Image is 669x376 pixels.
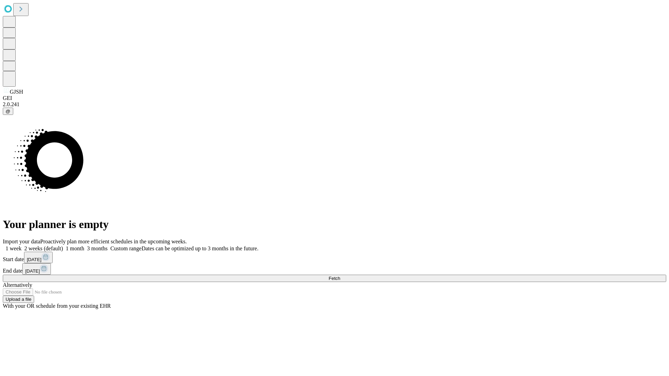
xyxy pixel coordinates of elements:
span: 1 week [6,245,22,251]
span: With your OR schedule from your existing EHR [3,303,111,309]
h1: Your planner is empty [3,218,666,231]
div: End date [3,263,666,275]
span: [DATE] [27,257,41,262]
div: GEI [3,95,666,101]
span: [DATE] [25,268,40,274]
span: Fetch [329,276,340,281]
button: [DATE] [22,263,51,275]
button: Fetch [3,275,666,282]
div: 2.0.241 [3,101,666,108]
span: Proactively plan more efficient schedules in the upcoming weeks. [40,238,187,244]
span: Dates can be optimized up to 3 months in the future. [141,245,258,251]
span: Alternatively [3,282,32,288]
div: Start date [3,252,666,263]
span: Import your data [3,238,40,244]
span: 2 weeks (default) [24,245,63,251]
button: @ [3,108,13,115]
span: 3 months [87,245,108,251]
span: Custom range [110,245,141,251]
button: Upload a file [3,296,34,303]
span: GJSH [10,89,23,95]
span: @ [6,109,10,114]
button: [DATE] [24,252,53,263]
span: 1 month [66,245,84,251]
